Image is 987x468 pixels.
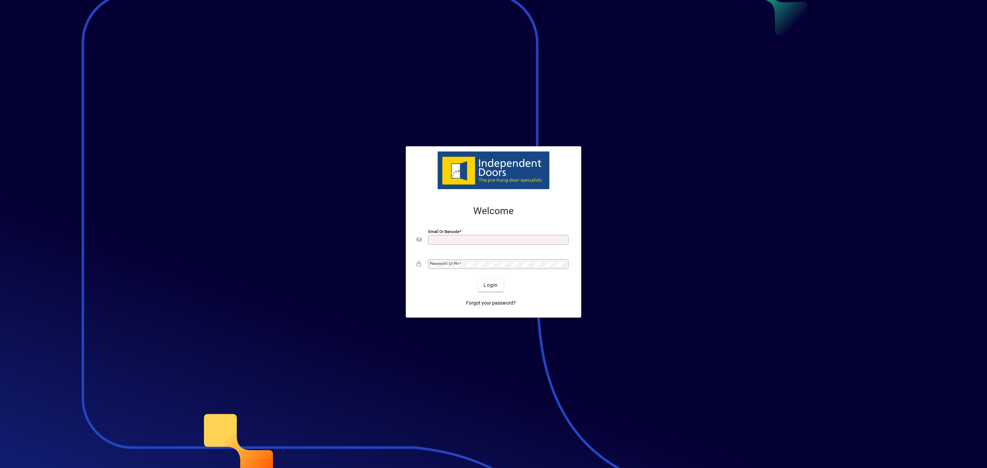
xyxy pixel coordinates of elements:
[484,282,498,289] span: Login
[430,261,459,266] mat-label: Password or Pin
[463,297,519,309] a: Forgot your password?
[417,205,570,217] h2: Welcome
[466,299,516,307] span: Forgot your password?
[428,229,459,234] mat-label: Email or Barcode
[478,279,503,292] button: Login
